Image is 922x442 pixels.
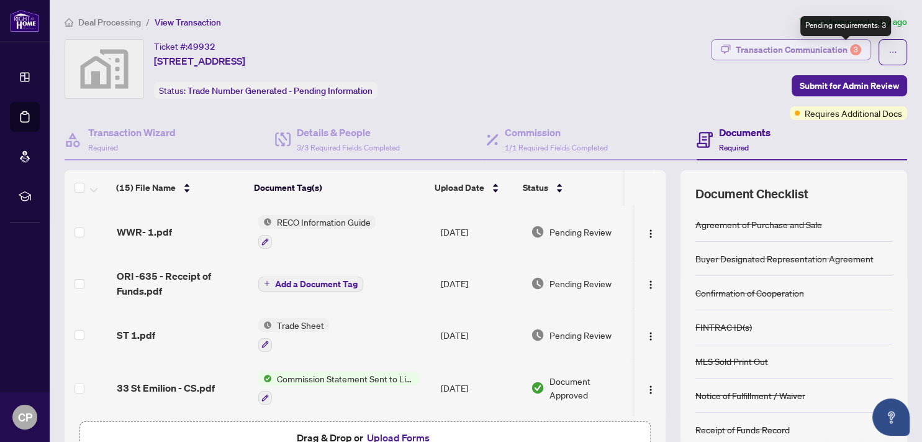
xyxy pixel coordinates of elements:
[695,423,790,436] div: Receipt of Funds Record
[872,398,910,436] button: Open asap
[800,16,891,36] div: Pending requirements: 3
[792,75,907,96] button: Submit for Admin Review
[264,280,270,287] span: plus
[297,143,400,152] span: 3/3 Required Fields Completed
[641,325,661,345] button: Logo
[258,215,376,249] button: Status IconRECO Information Guide
[436,259,526,308] td: [DATE]
[719,125,771,140] h4: Documents
[117,328,155,343] span: ST 1.pdf
[805,106,902,120] span: Requires Additional Docs
[695,286,804,300] div: Confirmation of Cooperation
[549,328,612,342] span: Pending Review
[272,215,376,229] span: RECO Information Guide
[258,277,363,292] button: Add a Document Tag
[436,362,526,415] td: [DATE]
[154,39,215,53] div: Ticket #:
[695,252,874,265] div: Buyer Designated Representation Agreement
[531,381,545,395] img: Document Status
[249,170,430,205] th: Document Tag(s)
[888,48,897,57] span: ellipsis
[531,328,545,342] img: Document Status
[646,385,656,395] img: Logo
[518,170,625,205] th: Status
[641,222,661,242] button: Logo
[116,181,176,195] span: (15) File Name
[800,76,899,96] span: Submit for Admin Review
[88,143,118,152] span: Required
[272,372,419,385] span: Commission Statement Sent to Listing Brokerage
[736,40,861,60] div: Transaction Communication
[435,181,484,195] span: Upload Date
[641,274,661,293] button: Logo
[258,318,272,332] img: Status Icon
[430,170,518,205] th: Upload Date
[155,17,221,28] span: View Transaction
[18,408,32,426] span: CP
[258,318,329,352] button: Status IconTrade Sheet
[549,225,612,239] span: Pending Review
[10,9,40,32] img: logo
[436,205,526,259] td: [DATE]
[272,318,329,332] span: Trade Sheet
[436,308,526,362] td: [DATE]
[531,277,545,290] img: Document Status
[695,218,822,231] div: Agreement of Purchase and Sale
[505,143,608,152] span: 1/1 Required Fields Completed
[695,354,768,368] div: MLS Sold Print Out
[549,277,612,290] span: Pending Review
[258,215,272,229] img: Status Icon
[154,82,377,99] div: Status:
[799,15,907,29] article: Transaction saved a day ago
[549,374,630,402] span: Document Approved
[695,389,805,402] div: Notice of Fulfillment / Waiver
[646,280,656,290] img: Logo
[646,229,656,239] img: Logo
[695,185,808,203] span: Document Checklist
[646,331,656,341] img: Logo
[146,15,150,29] li: /
[711,39,871,60] button: Transaction Communication3
[258,372,272,385] img: Status Icon
[65,18,73,27] span: home
[850,44,861,55] div: 3
[695,320,752,334] div: FINTRAC ID(s)
[117,380,215,395] span: 33 St Emilion - CS.pdf
[275,280,358,288] span: Add a Document Tag
[154,53,245,68] span: [STREET_ADDRESS]
[523,181,548,195] span: Status
[297,125,400,140] h4: Details & People
[188,41,215,52] span: 49932
[641,378,661,398] button: Logo
[88,125,176,140] h4: Transaction Wizard
[117,224,172,239] span: WWR- 1.pdf
[505,125,608,140] h4: Commission
[258,372,419,405] button: Status IconCommission Statement Sent to Listing Brokerage
[258,275,363,292] button: Add a Document Tag
[719,143,749,152] span: Required
[117,269,248,298] span: ORI -635 - Receipt of Funds.pdf
[188,85,373,96] span: Trade Number Generated - Pending Information
[65,40,143,98] img: svg%3e
[78,17,141,28] span: Deal Processing
[531,225,545,239] img: Document Status
[111,170,250,205] th: (15) File Name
